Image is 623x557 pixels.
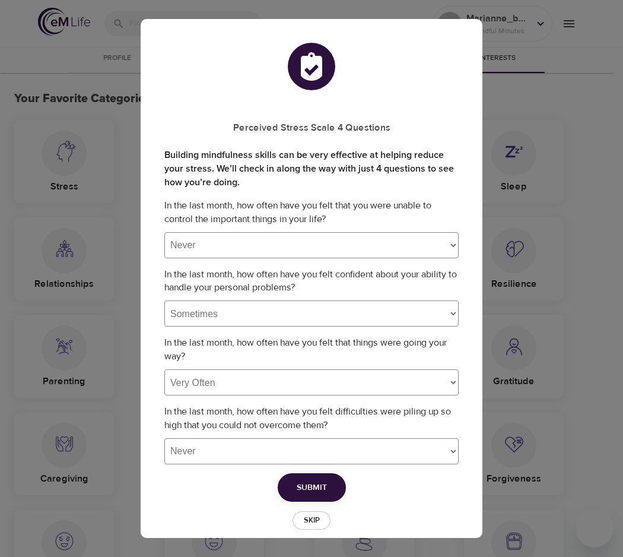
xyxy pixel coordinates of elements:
span: Submit [297,480,327,495]
button: Skip [293,511,330,530]
p: In the last month, how often have you felt confident about your ability to handle your personal p... [164,268,459,295]
p: In the last month, how often have you felt difficulties were piling up so high that you could not... [164,405,459,432]
label: Building mindfulness skills can be very effective at helping reduce your stress. We’ll check in a... [164,148,459,189]
span: Skip [298,514,325,527]
button: Submit [278,473,346,502]
h5: Perceived Stress Scale 4 Questions [164,122,459,134]
p: In the last month, how often have you felt that you were unable to control the important things i... [164,199,459,226]
p: In the last month, how often have you felt that things were going your way? [164,336,459,363]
